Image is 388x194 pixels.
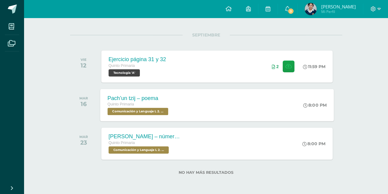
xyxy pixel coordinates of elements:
div: VIE [81,58,87,62]
div: MAR [79,135,88,139]
span: Comunicación y Lenguaje L 2. Segundo Idioma 'A' [107,108,168,115]
span: Tecnología 'A' [109,69,140,77]
div: 11:59 PM [303,64,325,69]
div: Archivos entregados [272,64,279,69]
div: Ejercicio página 31 y 32 [109,56,166,63]
div: 23 [79,139,88,146]
div: 8:00 PM [302,141,325,146]
div: 12 [81,62,87,69]
div: 16 [79,100,88,108]
div: [PERSON_NAME] – números mayas [109,133,181,140]
span: [PERSON_NAME] [321,4,356,10]
img: c92f379e88f65ccc7b32dc6d2abcb2b0.png [305,3,317,15]
span: Quinto Primaria [109,64,135,68]
span: Quinto Primaria [107,102,134,106]
div: 8:00 PM [303,102,327,108]
label: No hay más resultados [70,170,342,175]
div: MAR [79,96,88,100]
span: Comunicación y Lenguaje L 2. Segundo Idioma 'A' [109,146,169,154]
span: Mi Perfil [321,9,356,14]
span: SEPTIEMBRE [183,32,230,38]
span: 2 [276,64,279,69]
span: Quinto Primaria [109,141,135,145]
span: 3 [288,8,294,14]
div: Pach’un tzij – poema [107,95,170,101]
